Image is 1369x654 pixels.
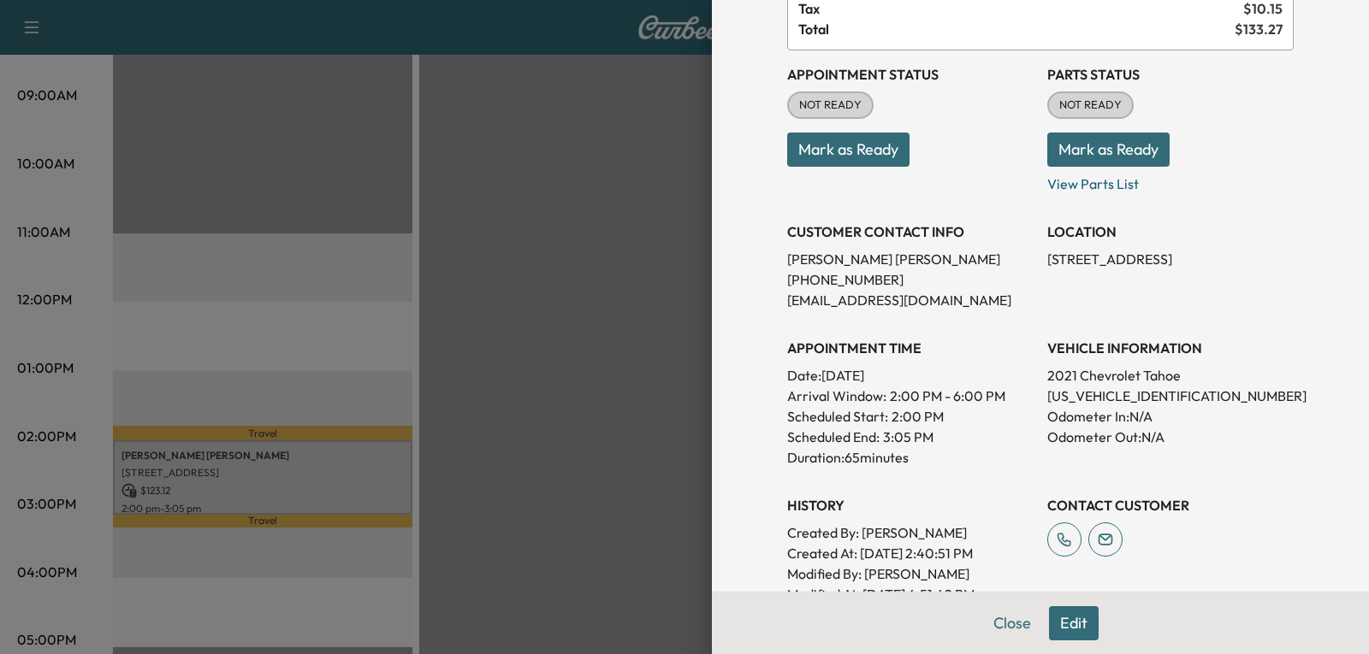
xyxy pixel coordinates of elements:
[787,290,1034,310] p: [EMAIL_ADDRESS][DOMAIN_NAME]
[787,249,1034,269] p: [PERSON_NAME] [PERSON_NAME]
[787,563,1034,584] p: Modified By : [PERSON_NAME]
[787,338,1034,358] h3: APPOINTMENT TIME
[1047,427,1294,447] p: Odometer Out: N/A
[1047,338,1294,358] h3: VEHICLE INFORMATION
[787,386,1034,406] p: Arrival Window:
[1047,221,1294,242] h3: LOCATION
[1047,406,1294,427] p: Odometer In: N/A
[1047,167,1294,194] p: View Parts List
[1047,365,1294,386] p: 2021 Chevrolet Tahoe
[1047,386,1294,406] p: [US_VEHICLE_IDENTIFICATION_NUMBER]
[787,543,1034,563] p: Created At : [DATE] 2:40:51 PM
[1235,19,1283,39] span: $ 133.27
[789,97,872,114] span: NOT READY
[798,19,1235,39] span: Total
[787,365,1034,386] p: Date: [DATE]
[883,427,933,447] p: 3:05 PM
[787,495,1034,516] h3: History
[1047,495,1294,516] h3: CONTACT CUSTOMER
[787,584,1034,604] p: Modified At : [DATE] 4:51:42 PM
[890,386,1005,406] span: 2:00 PM - 6:00 PM
[787,522,1034,543] p: Created By : [PERSON_NAME]
[787,269,1034,290] p: [PHONE_NUMBER]
[1049,97,1132,114] span: NOT READY
[787,133,910,167] button: Mark as Ready
[787,221,1034,242] h3: CUSTOMER CONTACT INFO
[1047,64,1294,85] h3: Parts Status
[787,427,880,447] p: Scheduled End:
[1047,249,1294,269] p: [STREET_ADDRESS]
[1047,133,1170,167] button: Mark as Ready
[892,406,944,427] p: 2:00 PM
[787,64,1034,85] h3: Appointment Status
[982,606,1042,640] button: Close
[787,406,888,427] p: Scheduled Start:
[787,447,1034,468] p: Duration: 65 minutes
[1049,606,1099,640] button: Edit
